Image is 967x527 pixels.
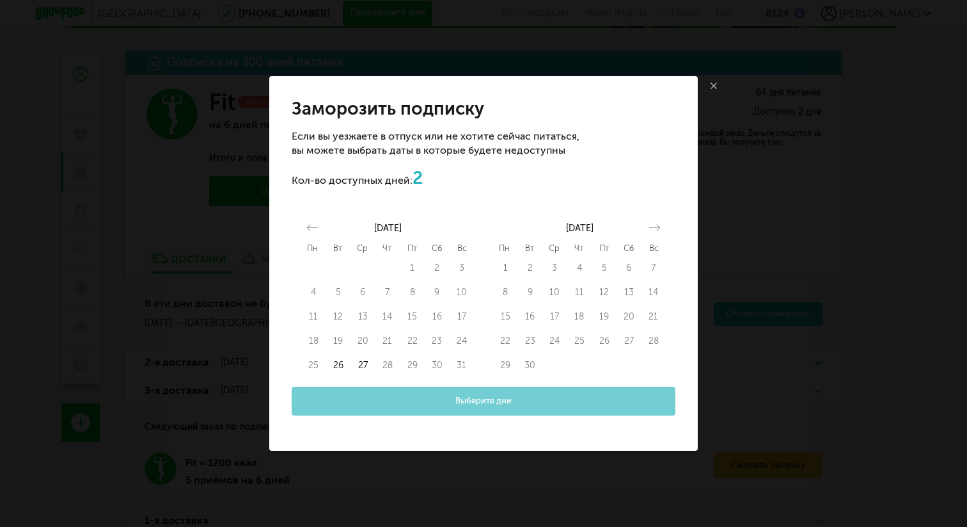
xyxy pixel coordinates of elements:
[425,280,450,304] button: 9
[350,304,375,328] button: 13
[542,328,567,353] button: 24
[375,353,400,377] td: Not available. Thursday, August 28, 2025
[292,168,579,188] p: Кол-во доступных дней:
[592,328,617,353] td: Not available. Friday, September 26, 2025
[350,280,375,304] td: Not available. Wednesday, August 6, 2025
[350,280,375,304] button: 6
[542,280,567,304] button: 10
[326,353,351,377] button: 26
[449,255,474,280] button: 3
[493,353,518,377] td: Not available. Monday, September 29, 2025
[326,304,351,328] td: Not available. Tuesday, August 12, 2025
[375,353,400,377] button: 28
[375,280,400,304] td: Not available. Thursday, August 7, 2025
[592,255,617,280] td: Not available. Friday, September 5, 2025
[493,255,518,280] td: Not available. Monday, September 1, 2025
[641,255,666,280] button: 7
[400,304,425,328] button: 15
[592,304,617,328] td: Not available. Friday, September 19, 2025
[518,328,543,353] td: Not available. Tuesday, September 23, 2025
[493,280,518,304] button: 8
[567,255,592,280] button: 4
[449,328,474,353] button: 24
[518,328,543,353] button: 23
[449,280,474,304] td: Not available. Sunday, August 10, 2025
[400,255,425,280] button: 1
[301,280,326,304] button: 4
[449,255,474,280] td: Not available. Sunday, August 3, 2025
[567,304,592,328] button: 18
[617,280,641,304] button: 13
[542,304,567,328] button: 17
[641,328,666,353] td: Not available. Sunday, September 28, 2025
[542,280,567,304] td: Not available. Wednesday, September 10, 2025
[518,304,543,328] button: 16
[326,328,351,353] button: 19
[292,99,579,119] h2: Заморозить подписку
[493,328,518,353] td: Not available. Monday, September 22, 2025
[493,304,518,328] button: 15
[350,353,375,377] button: 27
[567,304,592,328] td: Not available. Thursday, September 18, 2025
[425,255,450,280] button: 2
[592,328,617,353] button: 26
[326,304,351,328] button: 12
[326,353,351,377] td: Choose Tuesday, August 26, 2025 as your start date.
[617,280,641,304] td: Not available. Saturday, September 13, 2025
[617,255,641,280] button: 6
[400,280,425,304] td: Not available. Friday, August 8, 2025
[375,328,400,353] td: Not available. Thursday, August 21, 2025
[425,280,450,304] td: Not available. Saturday, August 9, 2025
[449,328,474,353] td: Not available. Sunday, August 24, 2025
[617,304,641,328] button: 20
[375,304,400,328] button: 14
[350,328,375,353] td: Not available. Wednesday, August 20, 2025
[425,255,450,280] td: Not available. Saturday, August 2, 2025
[449,353,474,377] button: 31
[641,328,666,353] button: 28
[425,328,450,353] td: Not available. Saturday, August 23, 2025
[641,280,666,304] button: 14
[449,280,474,304] button: 10
[375,328,400,353] button: 21
[326,280,351,304] button: 5
[449,304,474,328] button: 17
[375,304,400,328] td: Not available. Thursday, August 14, 2025
[641,304,666,328] td: Not available. Sunday, September 21, 2025
[567,280,592,304] button: 11
[301,280,326,304] td: Not available. Monday, August 4, 2025
[518,304,543,328] td: Not available. Tuesday, September 16, 2025
[617,328,641,353] button: 27
[400,328,425,353] button: 22
[449,304,474,328] td: Not available. Sunday, August 17, 2025
[400,353,425,377] td: Not available. Friday, August 29, 2025
[592,280,617,304] td: Not available. Friday, September 12, 2025
[592,304,617,328] button: 19
[518,280,543,304] td: Not available. Tuesday, September 9, 2025
[400,353,425,377] button: 29
[493,304,518,328] td: Not available. Monday, September 15, 2025
[449,353,474,377] td: Not available. Sunday, August 31, 2025
[518,255,543,280] td: Not available. Tuesday, September 2, 2025
[617,328,641,353] td: Not available. Saturday, September 27, 2025
[567,328,592,353] button: 25
[425,304,450,328] td: Not available. Saturday, August 16, 2025
[301,304,326,328] button: 11
[493,328,518,353] button: 22
[493,280,518,304] td: Not available. Monday, September 8, 2025
[641,304,666,328] button: 21
[400,328,425,353] td: Not available. Friday, August 22, 2025
[326,280,351,304] td: Not available. Tuesday, August 5, 2025
[425,353,450,377] button: 30
[301,353,326,377] button: 25
[518,353,543,377] td: Not available. Tuesday, September 30, 2025
[350,328,375,353] button: 20
[542,255,567,280] td: Not available. Wednesday, September 3, 2025
[425,304,450,328] button: 16
[641,255,666,280] td: Not available. Sunday, September 7, 2025
[301,221,474,236] div: [DATE]
[292,129,579,158] p: Если вы уезжаете в отпуск или не хотите сейчас питаться, вы можете выбрать даты в которые будете ...
[567,328,592,353] td: Not available. Thursday, September 25, 2025
[326,328,351,353] td: Not available. Tuesday, August 19, 2025
[617,255,641,280] td: Not available. Saturday, September 6, 2025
